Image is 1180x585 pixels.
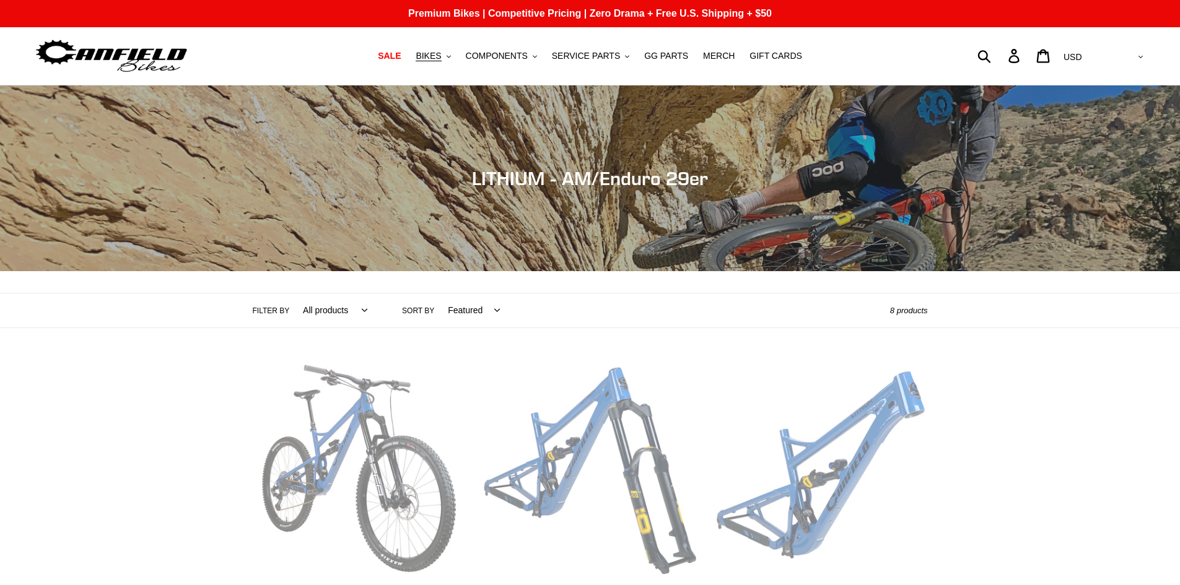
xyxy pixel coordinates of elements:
[378,51,401,61] span: SALE
[402,305,434,316] label: Sort by
[34,37,189,76] img: Canfield Bikes
[743,48,808,64] a: GIFT CARDS
[984,42,1016,69] input: Search
[546,48,636,64] button: SERVICE PARTS
[638,48,694,64] a: GG PARTS
[466,51,528,61] span: COMPONENTS
[703,51,735,61] span: MERCH
[460,48,543,64] button: COMPONENTS
[750,51,802,61] span: GIFT CARDS
[416,51,441,61] span: BIKES
[472,167,708,189] span: LITHIUM - AM/Enduro 29er
[890,306,928,315] span: 8 products
[552,51,620,61] span: SERVICE PARTS
[409,48,457,64] button: BIKES
[372,48,407,64] a: SALE
[644,51,688,61] span: GG PARTS
[253,305,290,316] label: Filter by
[697,48,741,64] a: MERCH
